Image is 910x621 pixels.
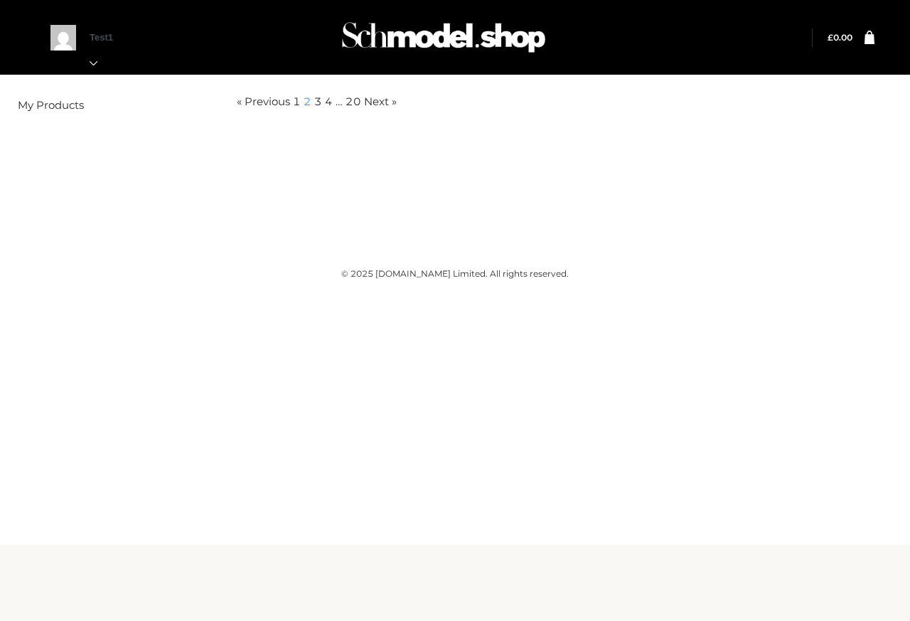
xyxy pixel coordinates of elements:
[828,32,852,43] bdi: 0.00
[314,95,322,108] a: Page 3
[346,95,361,108] a: Page 20
[337,9,550,65] img: Schmodel Admin 964
[325,95,333,108] a: Page 4
[828,32,833,43] span: £
[293,95,301,108] a: Page 1
[336,95,343,108] span: …
[364,95,397,108] a: Next »
[18,267,892,281] div: © 2025 [DOMAIN_NAME] Limited. All rights reserved.
[828,32,852,43] a: £0.00
[18,98,84,112] a: My Products
[304,95,311,108] span: Page 2
[90,32,128,68] a: Test1
[237,95,290,108] a: « Previous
